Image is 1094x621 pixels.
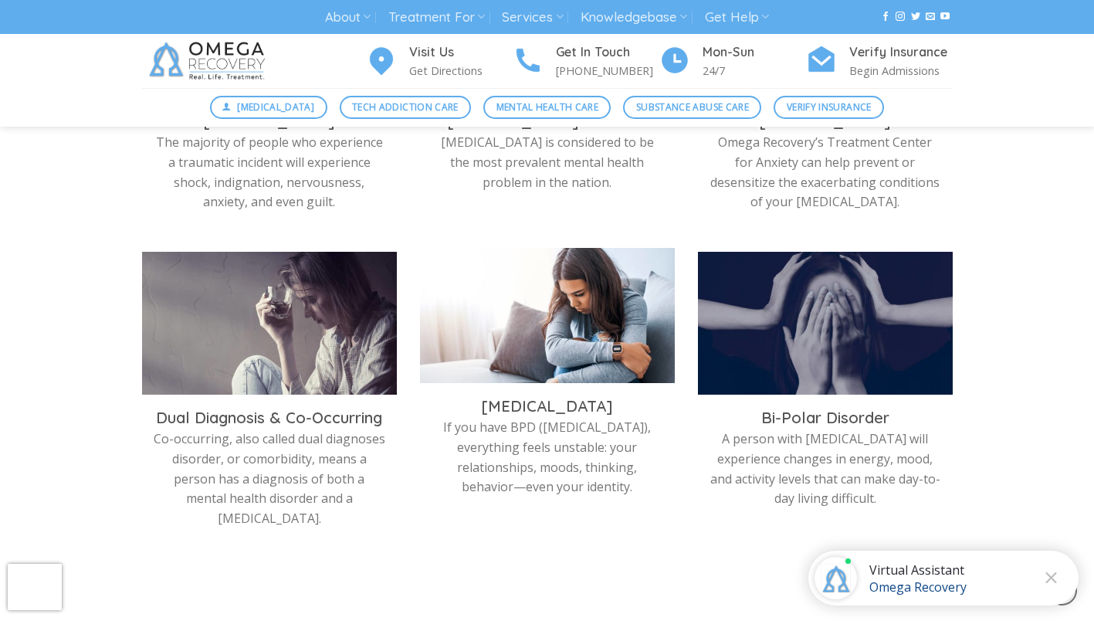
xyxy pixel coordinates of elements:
[325,3,371,32] a: About
[556,62,659,80] p: [PHONE_NUMBER]
[623,96,761,119] a: Substance Abuse Care
[409,62,513,80] p: Get Directions
[774,96,884,119] a: Verify Insurance
[849,62,953,80] p: Begin Admissions
[154,408,385,428] h3: Dual Diagnosis & Co-Occurring
[340,96,472,119] a: Tech Addiction Care
[237,100,314,114] span: [MEDICAL_DATA]
[409,42,513,63] h4: Visit Us
[352,100,459,114] span: Tech Addiction Care
[154,429,385,528] p: Co-occurring, also called dual diagnoses disorder, or comorbidity, means a person has a diagnosis...
[142,34,277,88] img: Omega Recovery
[502,3,563,32] a: Services
[806,42,953,80] a: Verify Insurance Begin Admissions
[710,429,941,508] p: A person with [MEDICAL_DATA] will experience changes in energy, mood, and activity levels that ca...
[432,396,663,416] h3: [MEDICAL_DATA]
[710,408,941,428] h3: Bi-Polar Disorder
[483,96,611,119] a: Mental Health Care
[940,12,950,22] a: Follow on YouTube
[432,418,663,497] p: If you have BPD ([MEDICAL_DATA]), everything feels unstable: your relationships, moods, thinking,...
[154,133,385,212] p: The majority of people who experience a traumatic incident will experience shock, indignation, ne...
[513,42,659,80] a: Get In Touch [PHONE_NUMBER]
[581,3,687,32] a: Knowledgebase
[881,12,890,22] a: Follow on Facebook
[432,133,663,192] p: [MEDICAL_DATA] is considered to be the most prevalent mental health problem in the nation.
[849,42,953,63] h4: Verify Insurance
[926,12,935,22] a: Send us an email
[703,62,806,80] p: 24/7
[787,100,872,114] span: Verify Insurance
[210,96,327,119] a: [MEDICAL_DATA]
[911,12,920,22] a: Follow on Twitter
[366,42,513,80] a: Visit Us Get Directions
[388,3,485,32] a: Treatment For
[636,100,749,114] span: Substance Abuse Care
[556,42,659,63] h4: Get In Touch
[896,12,905,22] a: Follow on Instagram
[703,42,806,63] h4: Mon-Sun
[496,100,598,114] span: Mental Health Care
[705,3,769,32] a: Get Help
[710,133,941,212] p: Omega Recovery’s Treatment Center for Anxiety can help prevent or desensitize the exacerbating co...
